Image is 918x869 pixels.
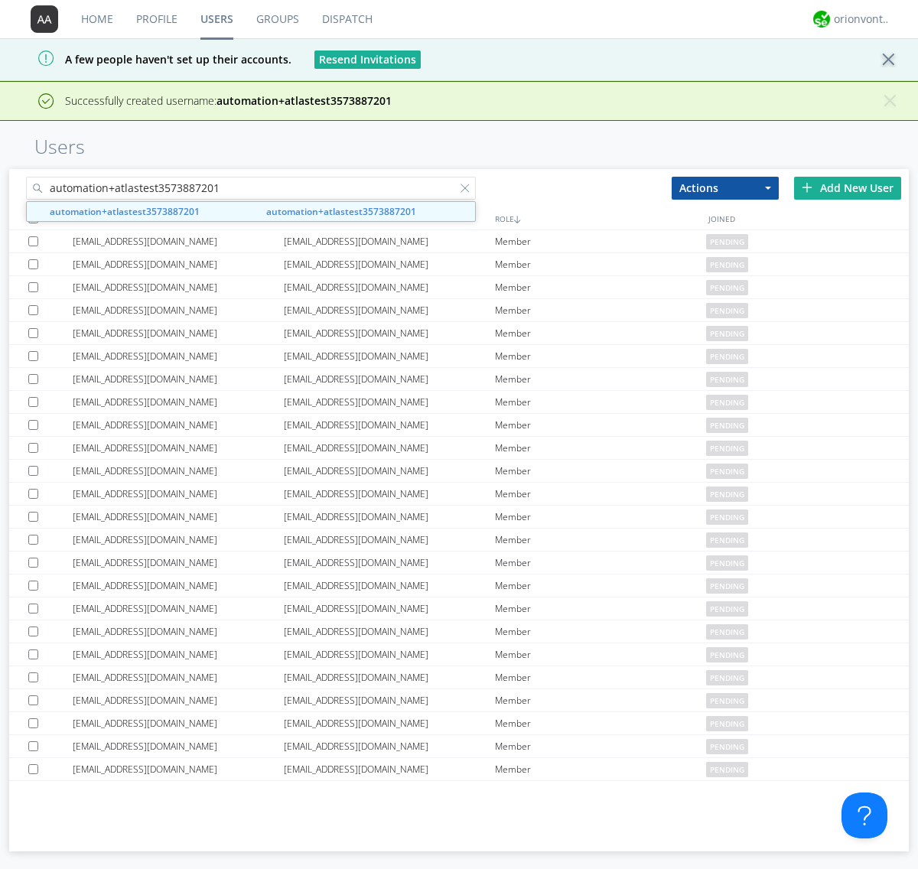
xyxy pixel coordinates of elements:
div: [EMAIL_ADDRESS][DOMAIN_NAME] [284,506,495,528]
div: [EMAIL_ADDRESS][DOMAIN_NAME] [73,758,284,780]
div: [EMAIL_ADDRESS][DOMAIN_NAME] [284,552,495,574]
span: pending [706,326,748,341]
span: pending [706,464,748,479]
div: ROLE [491,207,705,229]
a: [EMAIL_ADDRESS][DOMAIN_NAME][EMAIL_ADDRESS][DOMAIN_NAME]Memberpending [9,735,909,758]
div: [EMAIL_ADDRESS][DOMAIN_NAME] [284,735,495,757]
span: pending [706,693,748,708]
div: [EMAIL_ADDRESS][DOMAIN_NAME] [284,483,495,505]
div: [EMAIL_ADDRESS][DOMAIN_NAME] [73,643,284,666]
span: pending [706,234,748,249]
div: Member [495,597,706,620]
a: [EMAIL_ADDRESS][DOMAIN_NAME][EMAIL_ADDRESS][DOMAIN_NAME]Memberpending [9,230,909,253]
div: [EMAIL_ADDRESS][DOMAIN_NAME] [73,529,284,551]
div: JOINED [705,207,918,229]
a: [EMAIL_ADDRESS][DOMAIN_NAME][EMAIL_ADDRESS][DOMAIN_NAME]Memberpending [9,552,909,574]
div: [EMAIL_ADDRESS][DOMAIN_NAME] [284,597,495,620]
span: pending [706,280,748,295]
div: [EMAIL_ADDRESS][DOMAIN_NAME] [284,758,495,780]
span: pending [706,418,748,433]
a: [EMAIL_ADDRESS][DOMAIN_NAME][EMAIL_ADDRESS][DOMAIN_NAME]Memberpending [9,620,909,643]
strong: automation+atlastest3573887201 [50,205,200,218]
div: Member [495,529,706,551]
a: [EMAIL_ADDRESS][DOMAIN_NAME][EMAIL_ADDRESS][DOMAIN_NAME]Memberpending [9,529,909,552]
a: [EMAIL_ADDRESS][DOMAIN_NAME][EMAIL_ADDRESS][DOMAIN_NAME]Memberpending [9,712,909,735]
div: [EMAIL_ADDRESS][DOMAIN_NAME] [284,414,495,436]
div: Member [495,322,706,344]
div: Member [495,735,706,757]
span: pending [706,578,748,594]
div: orionvontas+atlas+automation+org2 [834,11,891,27]
div: [EMAIL_ADDRESS][DOMAIN_NAME] [73,712,284,734]
div: [EMAIL_ADDRESS][DOMAIN_NAME] [284,689,495,711]
div: Member [495,781,706,803]
div: Member [495,552,706,574]
a: [EMAIL_ADDRESS][DOMAIN_NAME][EMAIL_ADDRESS][DOMAIN_NAME]Memberpending [9,322,909,345]
span: pending [706,441,748,456]
a: [EMAIL_ADDRESS][DOMAIN_NAME][EMAIL_ADDRESS][DOMAIN_NAME]Memberpending [9,345,909,368]
div: [EMAIL_ADDRESS][DOMAIN_NAME] [284,529,495,551]
div: Member [495,230,706,252]
div: [EMAIL_ADDRESS][DOMAIN_NAME] [73,460,284,482]
span: pending [706,601,748,617]
div: [EMAIL_ADDRESS][DOMAIN_NAME] [73,253,284,275]
div: Member [495,574,706,597]
div: [EMAIL_ADDRESS][DOMAIN_NAME] [284,643,495,666]
button: Resend Invitations [314,50,421,69]
div: Member [495,483,706,505]
a: [EMAIL_ADDRESS][DOMAIN_NAME][EMAIL_ADDRESS][DOMAIN_NAME]Memberpending [9,483,909,506]
strong: automation+atlastest3573887201 [266,205,416,218]
div: [EMAIL_ADDRESS][DOMAIN_NAME] [284,620,495,643]
div: [EMAIL_ADDRESS][DOMAIN_NAME] [73,368,284,390]
div: Member [495,437,706,459]
div: [EMAIL_ADDRESS][DOMAIN_NAME] [284,460,495,482]
div: [EMAIL_ADDRESS][DOMAIN_NAME] [73,666,284,688]
div: [EMAIL_ADDRESS][DOMAIN_NAME] [73,391,284,413]
a: [EMAIL_ADDRESS][DOMAIN_NAME][EMAIL_ADDRESS][DOMAIN_NAME]Memberpending [9,414,909,437]
div: [EMAIL_ADDRESS][DOMAIN_NAME] [284,322,495,344]
div: [EMAIL_ADDRESS][DOMAIN_NAME] [73,597,284,620]
a: [EMAIL_ADDRESS][DOMAIN_NAME][EMAIL_ADDRESS][DOMAIN_NAME]Memberpending [9,253,909,276]
div: Member [495,345,706,367]
div: Member [495,414,706,436]
div: [EMAIL_ADDRESS][DOMAIN_NAME] [73,735,284,757]
div: Member [495,666,706,688]
a: [EMAIL_ADDRESS][DOMAIN_NAME][EMAIL_ADDRESS][DOMAIN_NAME]Memberpending [9,643,909,666]
div: [EMAIL_ADDRESS][DOMAIN_NAME] [284,437,495,459]
a: [EMAIL_ADDRESS][DOMAIN_NAME][EMAIL_ADDRESS][DOMAIN_NAME]Memberpending [9,574,909,597]
div: [EMAIL_ADDRESS][DOMAIN_NAME] [284,299,495,321]
a: [EMAIL_ADDRESS][DOMAIN_NAME][EMAIL_ADDRESS][DOMAIN_NAME]Member [9,781,909,804]
div: Member [495,460,706,482]
div: [EMAIL_ADDRESS][DOMAIN_NAME] [73,276,284,298]
div: [EMAIL_ADDRESS][DOMAIN_NAME] [73,781,284,803]
a: [EMAIL_ADDRESS][DOMAIN_NAME][EMAIL_ADDRESS][DOMAIN_NAME]Memberpending [9,506,909,529]
a: [EMAIL_ADDRESS][DOMAIN_NAME][EMAIL_ADDRESS][DOMAIN_NAME]Memberpending [9,299,909,322]
div: Member [495,299,706,321]
div: [EMAIL_ADDRESS][DOMAIN_NAME] [73,506,284,528]
div: [EMAIL_ADDRESS][DOMAIN_NAME] [73,299,284,321]
div: Member [495,643,706,666]
a: [EMAIL_ADDRESS][DOMAIN_NAME][EMAIL_ADDRESS][DOMAIN_NAME]Memberpending [9,597,909,620]
div: [EMAIL_ADDRESS][DOMAIN_NAME] [73,322,284,344]
strong: automation+atlastest3573887201 [216,93,392,108]
div: [EMAIL_ADDRESS][DOMAIN_NAME] [73,620,284,643]
span: Successfully created username: [65,93,392,108]
a: [EMAIL_ADDRESS][DOMAIN_NAME][EMAIL_ADDRESS][DOMAIN_NAME]Memberpending [9,368,909,391]
img: plus.svg [802,182,812,193]
div: [EMAIL_ADDRESS][DOMAIN_NAME] [73,552,284,574]
div: [EMAIL_ADDRESS][DOMAIN_NAME] [284,574,495,597]
img: 373638.png [31,5,58,33]
span: pending [706,372,748,387]
div: Member [495,758,706,780]
div: [EMAIL_ADDRESS][DOMAIN_NAME] [284,345,495,367]
span: A few people haven't set up their accounts. [11,52,291,67]
div: [EMAIL_ADDRESS][DOMAIN_NAME] [73,414,284,436]
span: pending [706,257,748,272]
span: pending [706,647,748,662]
span: pending [706,624,748,640]
span: pending [706,349,748,364]
span: pending [706,762,748,777]
div: Member [495,276,706,298]
a: [EMAIL_ADDRESS][DOMAIN_NAME][EMAIL_ADDRESS][DOMAIN_NAME]Memberpending [9,391,909,414]
div: Member [495,391,706,413]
